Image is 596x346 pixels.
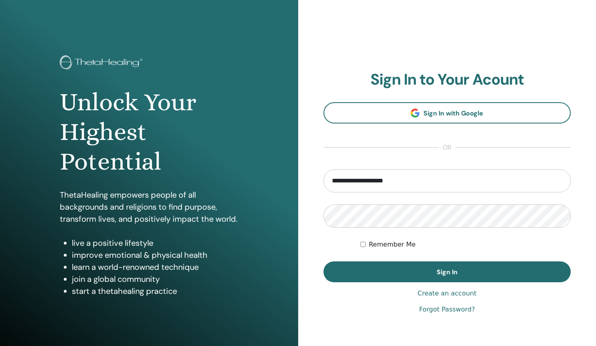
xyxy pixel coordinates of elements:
[369,240,416,249] label: Remember Me
[439,143,456,152] span: or
[423,109,483,117] span: Sign In with Google
[360,240,571,249] div: Keep me authenticated indefinitely or until I manually logout
[72,285,238,297] li: start a thetahealing practice
[419,305,475,314] a: Forgot Password?
[72,273,238,285] li: join a global community
[417,289,476,298] a: Create an account
[437,268,458,276] span: Sign In
[72,261,238,273] li: learn a world-renowned technique
[60,87,238,177] h1: Unlock Your Highest Potential
[72,237,238,249] li: live a positive lifestyle
[323,71,571,89] h2: Sign In to Your Acount
[72,249,238,261] li: improve emotional & physical health
[60,189,238,225] p: ThetaHealing empowers people of all backgrounds and religions to find purpose, transform lives, a...
[323,261,571,282] button: Sign In
[323,102,571,123] a: Sign In with Google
